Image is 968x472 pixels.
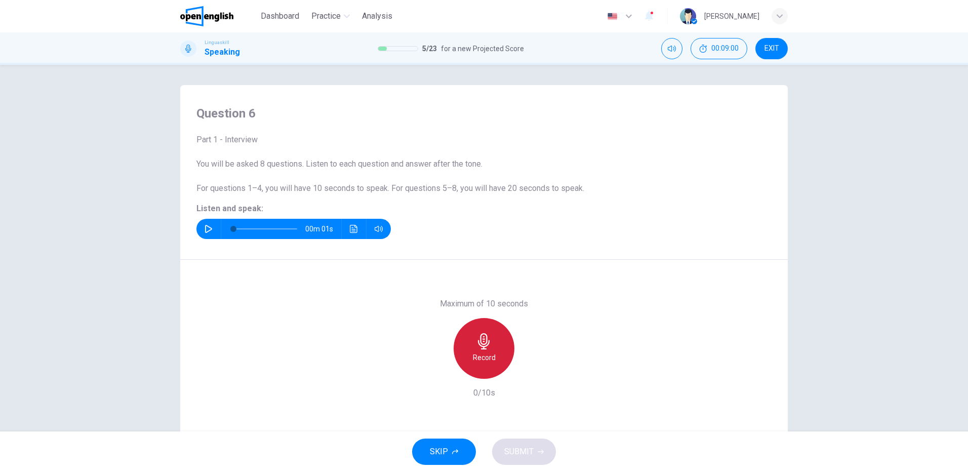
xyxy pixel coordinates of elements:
div: [PERSON_NAME] [704,10,759,22]
span: For questions 1–4, you will have 10 seconds to speak. For questions 5–8, you will have 20 seconds... [196,183,584,193]
a: OpenEnglish logo [180,6,257,26]
button: 00:09:00 [691,38,747,59]
div: Mute [661,38,682,59]
span: Part 1 - Interview [196,135,258,144]
img: en [606,13,619,20]
img: OpenEnglish logo [180,6,233,26]
span: SKIP [430,445,448,459]
img: Profile picture [680,8,696,24]
button: EXIT [755,38,788,59]
span: 5 / 23 [422,43,437,55]
h6: Maximum of 10 seconds [440,298,528,310]
div: Hide [691,38,747,59]
span: EXIT [764,45,779,53]
span: You will be asked 8 questions. Listen to each question and answer after the tone. [196,159,482,169]
span: Analysis [362,10,392,22]
span: 00m 01s [305,219,341,239]
span: Linguaskill [205,39,229,46]
span: 00:09:00 [711,45,739,53]
button: Analysis [358,7,396,25]
span: for a new Projected Score [441,43,524,55]
h4: Question 6 [196,105,772,122]
button: Click to see the audio transcription [346,219,362,239]
span: Listen and speak: [196,204,263,213]
button: Practice [307,7,354,25]
h6: Record [473,351,496,364]
button: SKIP [412,439,476,465]
h6: 0/10s [473,387,495,399]
button: Dashboard [257,7,303,25]
h1: Speaking [205,46,240,58]
button: Record [454,318,514,379]
span: Dashboard [261,10,299,22]
span: Practice [311,10,341,22]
